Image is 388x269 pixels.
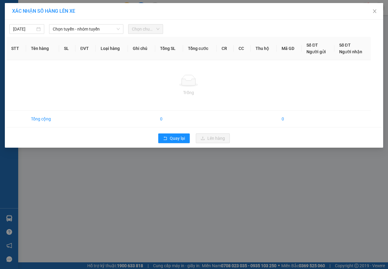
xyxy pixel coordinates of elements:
span: rollback [163,136,167,141]
span: Quay lại [170,135,185,142]
th: Mã GD [277,37,302,60]
th: CC [234,37,251,60]
span: close [372,9,377,14]
span: XÁC NHẬN SỐ HÀNG LÊN XE [12,8,75,14]
th: SL [59,37,75,60]
span: Người gửi [306,49,326,54]
button: Close [366,3,383,20]
button: rollbackQuay lại [158,133,190,143]
button: uploadLên hàng [196,133,230,143]
input: 13/10/2025 [13,26,35,32]
th: Loại hàng [96,37,128,60]
span: Chọn chuyến [132,25,159,34]
th: Tổng cước [183,37,217,60]
th: Tổng SL [155,37,183,60]
span: Số ĐT [306,43,318,48]
div: Trống [11,89,366,96]
th: Tên hàng [26,37,59,60]
th: STT [6,37,26,60]
th: Thu hộ [251,37,277,60]
span: Người nhận [339,49,362,54]
th: CR [217,37,234,60]
span: Chọn tuyến - nhóm tuyến [53,25,120,34]
td: Tổng cộng [26,111,59,127]
span: Số ĐT [339,43,351,48]
span: down [116,27,120,31]
th: ĐVT [75,37,96,60]
td: 0 [155,111,183,127]
td: 0 [277,111,302,127]
th: Ghi chú [128,37,155,60]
